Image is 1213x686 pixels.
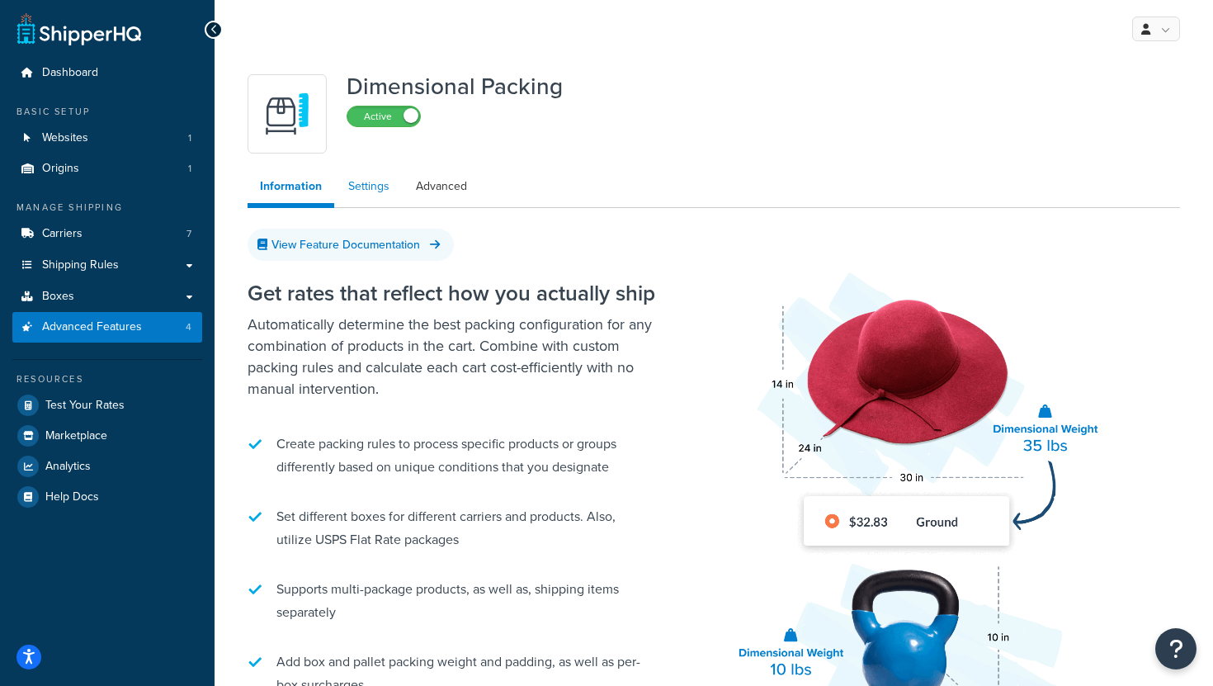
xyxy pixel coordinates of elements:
[45,490,99,504] span: Help Docs
[12,219,202,249] li: Carriers
[248,314,660,400] p: Automatically determine the best packing configuration for any combination of products in the car...
[42,290,74,304] span: Boxes
[248,570,660,632] li: Supports multi-package products, as well as, shipping items separately
[12,219,202,249] a: Carriers7
[186,320,191,334] span: 4
[12,250,202,281] a: Shipping Rules
[248,497,660,560] li: Set different boxes for different carriers and products. Also, utilize USPS Flat Rate packages
[12,154,202,184] a: Origins1
[12,421,202,451] a: Marketplace
[12,154,202,184] li: Origins
[12,123,202,154] li: Websites
[12,105,202,119] div: Basic Setup
[42,66,98,80] span: Dashboard
[45,399,125,413] span: Test Your Rates
[248,229,454,261] a: View Feature Documentation
[347,74,563,99] h1: Dimensional Packing
[45,429,107,443] span: Marketplace
[45,460,91,474] span: Analytics
[12,58,202,88] a: Dashboard
[12,482,202,512] a: Help Docs
[248,424,660,487] li: Create packing rules to process specific products or groups differently based on unique condition...
[42,131,88,145] span: Websites
[12,390,202,420] a: Test Your Rates
[12,312,202,343] li: Advanced Features
[248,281,660,305] h2: Get rates that reflect how you actually ship
[12,123,202,154] a: Websites1
[404,170,479,203] a: Advanced
[42,162,79,176] span: Origins
[42,320,142,334] span: Advanced Features
[1155,628,1196,669] button: Open Resource Center
[248,170,334,208] a: Information
[42,258,119,272] span: Shipping Rules
[347,106,420,126] label: Active
[258,85,316,143] img: DTVBYsAAAAAASUVORK5CYII=
[12,281,202,312] a: Boxes
[188,131,191,145] span: 1
[186,227,191,241] span: 7
[12,312,202,343] a: Advanced Features4
[12,201,202,215] div: Manage Shipping
[12,372,202,386] div: Resources
[336,170,402,203] a: Settings
[188,162,191,176] span: 1
[12,452,202,481] a: Analytics
[42,227,83,241] span: Carriers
